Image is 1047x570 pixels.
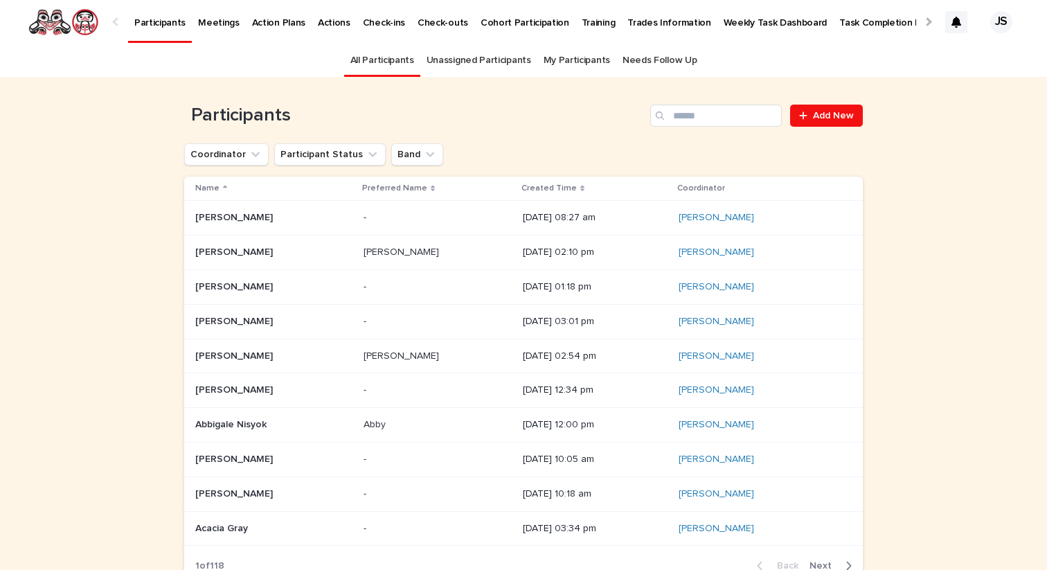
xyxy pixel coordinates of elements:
[184,373,863,408] tr: [PERSON_NAME][PERSON_NAME] -- [DATE] 12:34 pm[PERSON_NAME]
[679,523,754,535] a: [PERSON_NAME]
[195,209,276,224] p: [PERSON_NAME]
[523,419,668,431] p: [DATE] 12:00 pm
[521,181,577,196] p: Created Time
[679,419,754,431] a: [PERSON_NAME]
[195,313,276,328] p: [PERSON_NAME]
[650,105,782,127] input: Search
[679,212,754,224] a: [PERSON_NAME]
[679,488,754,500] a: [PERSON_NAME]
[523,384,668,396] p: [DATE] 12:34 pm
[364,348,442,362] p: [PERSON_NAME]
[364,520,369,535] p: -
[427,44,531,77] a: Unassigned Participants
[195,486,276,500] p: [PERSON_NAME]
[364,209,369,224] p: -
[677,181,725,196] p: Coordinator
[184,304,863,339] tr: [PERSON_NAME][PERSON_NAME] -- [DATE] 03:01 pm[PERSON_NAME]
[184,408,863,443] tr: Abbigale NisyokAbbigale Nisyok AbbyAbby [DATE] 12:00 pm[PERSON_NAME]
[28,8,99,36] img: rNyI97lYS1uoOg9yXW8k
[362,181,427,196] p: Preferred Name
[184,442,863,477] tr: [PERSON_NAME][PERSON_NAME] -- [DATE] 10:05 am[PERSON_NAME]
[350,44,414,77] a: All Participants
[184,105,645,127] h1: Participants
[523,316,668,328] p: [DATE] 03:01 pm
[184,235,863,270] tr: [PERSON_NAME][PERSON_NAME] [PERSON_NAME][PERSON_NAME] [DATE] 02:10 pm[PERSON_NAME]
[195,416,269,431] p: Abbigale Nisyok
[195,451,276,465] p: [PERSON_NAME]
[364,451,369,465] p: -
[364,313,369,328] p: -
[364,382,369,396] p: -
[195,348,276,362] p: [PERSON_NAME]
[679,454,754,465] a: [PERSON_NAME]
[523,488,668,500] p: [DATE] 10:18 am
[195,520,251,535] p: Acacia Gray
[523,212,668,224] p: [DATE] 08:27 am
[184,143,269,166] button: Coordinator
[523,523,668,535] p: [DATE] 03:34 pm
[679,281,754,293] a: [PERSON_NAME]
[184,339,863,373] tr: [PERSON_NAME][PERSON_NAME] [PERSON_NAME][PERSON_NAME] [DATE] 02:54 pm[PERSON_NAME]
[195,278,276,293] p: [PERSON_NAME]
[184,511,863,546] tr: Acacia GrayAcacia Gray -- [DATE] 03:34 pm[PERSON_NAME]
[623,44,697,77] a: Needs Follow Up
[364,486,369,500] p: -
[184,269,863,304] tr: [PERSON_NAME][PERSON_NAME] -- [DATE] 01:18 pm[PERSON_NAME]
[790,105,863,127] a: Add New
[679,247,754,258] a: [PERSON_NAME]
[679,316,754,328] a: [PERSON_NAME]
[184,201,863,235] tr: [PERSON_NAME][PERSON_NAME] -- [DATE] 08:27 am[PERSON_NAME]
[364,278,369,293] p: -
[813,111,854,121] span: Add New
[195,181,220,196] p: Name
[195,382,276,396] p: [PERSON_NAME]
[364,416,388,431] p: Abby
[523,247,668,258] p: [DATE] 02:10 pm
[679,350,754,362] a: [PERSON_NAME]
[523,350,668,362] p: [DATE] 02:54 pm
[274,143,386,166] button: Participant Status
[184,477,863,511] tr: [PERSON_NAME][PERSON_NAME] -- [DATE] 10:18 am[PERSON_NAME]
[544,44,610,77] a: My Participants
[990,11,1012,33] div: JS
[523,454,668,465] p: [DATE] 10:05 am
[195,244,276,258] p: [PERSON_NAME]
[679,384,754,396] a: [PERSON_NAME]
[364,244,442,258] p: [PERSON_NAME]
[391,143,443,166] button: Band
[523,281,668,293] p: [DATE] 01:18 pm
